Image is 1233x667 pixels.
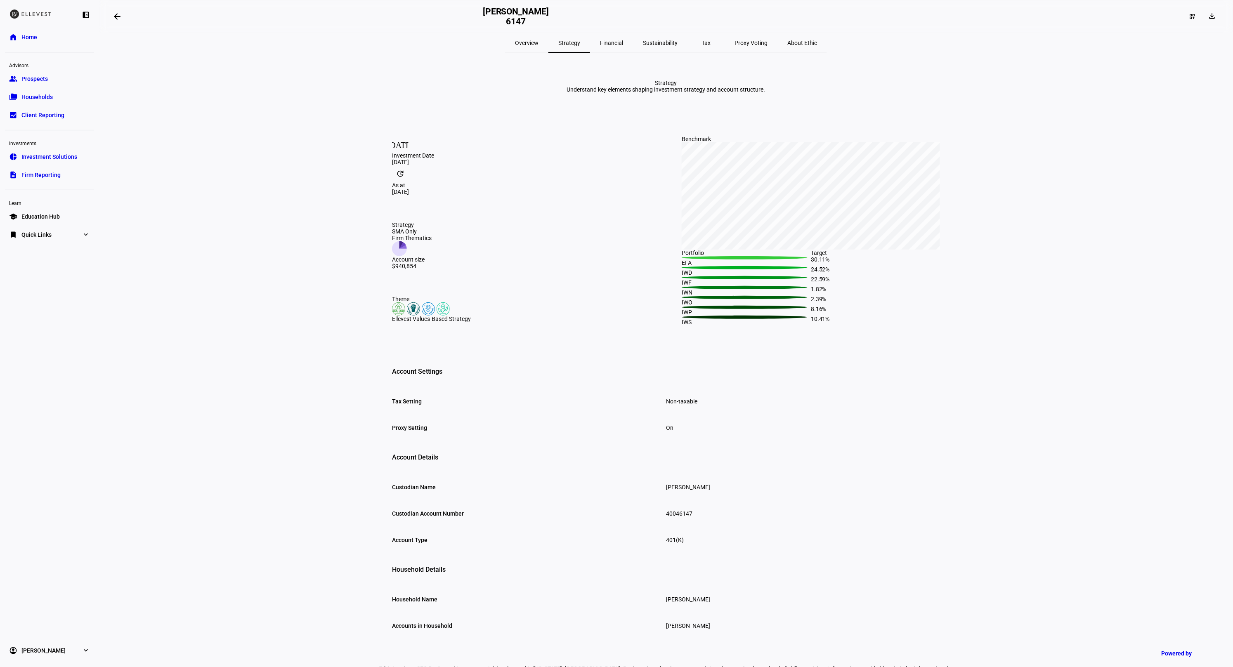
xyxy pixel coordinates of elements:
div: Tax Setting [392,391,666,411]
div: [DATE] [392,189,650,195]
div: Strategy [567,80,765,86]
div: 22.59% [811,276,940,286]
eth-mat-symbol: school [9,212,17,221]
eth-mat-symbol: left_panel_close [82,11,90,19]
div: Account Type [392,530,666,550]
eth-mat-symbol: bid_landscape [9,111,17,119]
div: [PERSON_NAME] [666,622,710,630]
eth-mat-symbol: expand_more [82,231,90,239]
div: Household Name [392,589,666,609]
a: groupProspects [5,71,94,87]
div: 1.82% [811,286,940,296]
a: bid_landscapeClient Reporting [5,107,94,123]
span: Firm Reporting [21,171,61,179]
div: IWS [682,319,811,325]
div: chart, 1 series [682,142,940,250]
div: EFA [682,259,811,266]
div: Ellevest Values-Based Strategy [392,316,650,322]
a: pie_chartInvestment Solutions [5,148,94,165]
div: 30.11% [811,256,940,266]
span: Financial [600,40,623,46]
div: 24.52% [811,266,940,276]
eth-mat-symbol: description [9,171,17,179]
div: Investments [5,137,94,148]
mat-icon: [DATE] [392,136,409,152]
div: Account size [392,256,432,263]
span: Home [21,33,37,41]
div: IWP [682,309,811,316]
div: Firm Thematics [392,235,432,241]
eth-mat-symbol: group [9,75,17,83]
div: Household Details [379,553,953,586]
span: Overview [515,40,539,46]
div: Accounts in Household [392,616,666,636]
div: SMA Only [392,228,432,235]
div: As at [392,182,650,189]
mat-icon: update [392,165,409,182]
span: Proxy Voting [735,40,768,46]
mat-icon: arrow_backwards [112,12,122,21]
eth-mat-symbol: folder_copy [9,93,17,101]
div: Custodian Name [392,477,666,497]
div: Account Details [379,441,953,474]
div: On [666,418,940,438]
span: Investment Solutions [21,153,77,161]
div: 10.41% [811,316,940,325]
div: 40046147 [666,504,940,523]
img: womensRights.colored.svg [422,302,435,316]
span: About Ethic [787,40,817,46]
span: Prospects [21,75,48,83]
div: [PERSON_NAME] [666,477,940,497]
div: Investment Date [392,152,650,159]
div: Strategy [392,222,432,228]
span: Quick Links [21,231,52,239]
eth-mat-symbol: home [9,33,17,41]
img: racialJustice.colored.svg [407,302,420,316]
div: Target [811,250,940,256]
eth-report-page-title: Strategy [379,80,953,93]
div: Non-taxable [666,391,940,411]
div: Custodian Account Number [392,504,666,523]
span: Strategy [558,40,580,46]
eth-mat-symbol: expand_more [82,646,90,655]
span: Tax [702,40,711,46]
a: descriptionFirm Reporting [5,167,94,183]
div: IWO [682,299,811,306]
eth-mat-symbol: account_circle [9,646,17,655]
div: Learn [5,197,94,208]
div: IWD [682,269,811,276]
span: Households [21,93,53,101]
eth-mat-symbol: pie_chart [9,153,17,161]
div: 401(K) [666,530,940,550]
div: 2.39% [811,296,940,306]
span: Education Hub [21,212,60,221]
a: homeHome [5,29,94,45]
div: IWF [682,279,811,286]
span: Sustainability [643,40,678,46]
div: Portfolio [682,250,811,256]
mat-icon: dashboard_customize [1189,13,1196,20]
mat-icon: download [1208,12,1216,20]
div: Proxy Setting [392,418,666,438]
div: Benchmark [682,136,940,142]
a: Powered by [1157,646,1221,661]
h2: [PERSON_NAME] 6147 [480,7,551,26]
div: $940,854 [392,263,432,269]
div: Advisors [5,59,94,71]
span: [PERSON_NAME] [21,646,66,655]
span: Client Reporting [21,111,64,119]
a: folder_copyHouseholds [5,89,94,105]
div: 8.16% [811,306,940,316]
div: Understand key elements shaping investment strategy and account structure. [567,86,765,93]
img: climateChange.colored.svg [437,302,450,316]
eth-mat-symbol: bookmark [9,231,17,239]
img: deforestation.colored.svg [392,302,405,316]
div: [PERSON_NAME] [666,589,940,609]
div: Theme [392,296,650,302]
div: [DATE] [392,159,650,165]
div: IWN [682,289,811,296]
div: Account Settings [379,355,953,388]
